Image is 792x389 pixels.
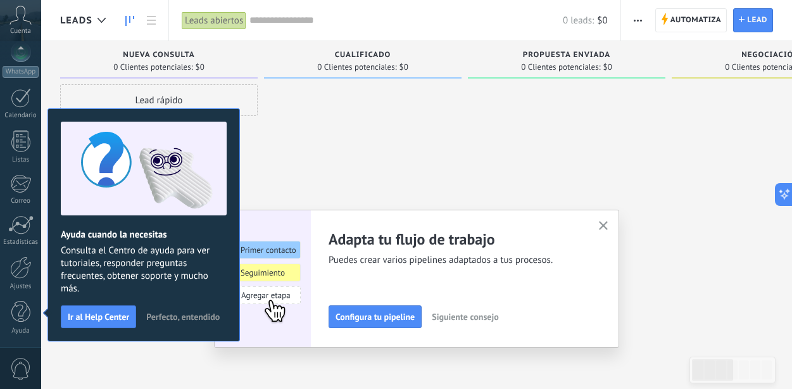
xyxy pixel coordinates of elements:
[123,51,194,60] span: Nueva consulta
[66,51,251,61] div: Nueva consulta
[563,15,594,27] span: 0 leads:
[399,63,408,71] span: $0
[146,312,220,321] span: Perfecto, entendido
[60,84,258,116] div: Lead rápido
[141,307,225,326] button: Perfecto, entendido
[10,27,31,35] span: Cuenta
[61,305,136,328] button: Ir al Help Center
[113,63,192,71] span: 0 Clientes potenciales:
[329,229,583,249] h2: Adapta tu flujo de trabajo
[3,327,39,335] div: Ayuda
[68,312,129,321] span: Ir al Help Center
[329,305,422,328] button: Configura tu pipeline
[60,15,92,27] span: Leads
[733,8,773,32] a: Lead
[747,9,767,32] span: Lead
[317,63,396,71] span: 0 Clientes potenciales:
[61,229,227,241] h2: Ayuda cuando la necesitas
[670,9,722,32] span: Automatiza
[474,51,659,61] div: Propuesta enviada
[426,307,504,326] button: Siguiente consejo
[603,63,612,71] span: $0
[521,63,600,71] span: 0 Clientes potenciales:
[3,238,39,246] div: Estadísticas
[335,51,391,60] span: Cualificado
[61,245,227,295] span: Consulta el Centro de ayuda para ver tutoriales, responder preguntas frecuentes, obtener soporte ...
[629,8,647,32] button: Más
[119,8,141,33] a: Leads
[655,8,727,32] a: Automatiza
[182,11,246,30] div: Leads abiertos
[523,51,611,60] span: Propuesta enviada
[141,8,162,33] a: Lista
[3,156,39,164] div: Listas
[597,15,607,27] span: $0
[3,112,39,120] div: Calendario
[3,197,39,205] div: Correo
[270,51,455,61] div: Cualificado
[196,63,204,71] span: $0
[3,283,39,291] div: Ajustes
[336,312,415,321] span: Configura tu pipeline
[3,66,39,78] div: WhatsApp
[432,312,498,321] span: Siguiente consejo
[329,254,583,267] span: Puedes crear varios pipelines adaptados a tus procesos.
